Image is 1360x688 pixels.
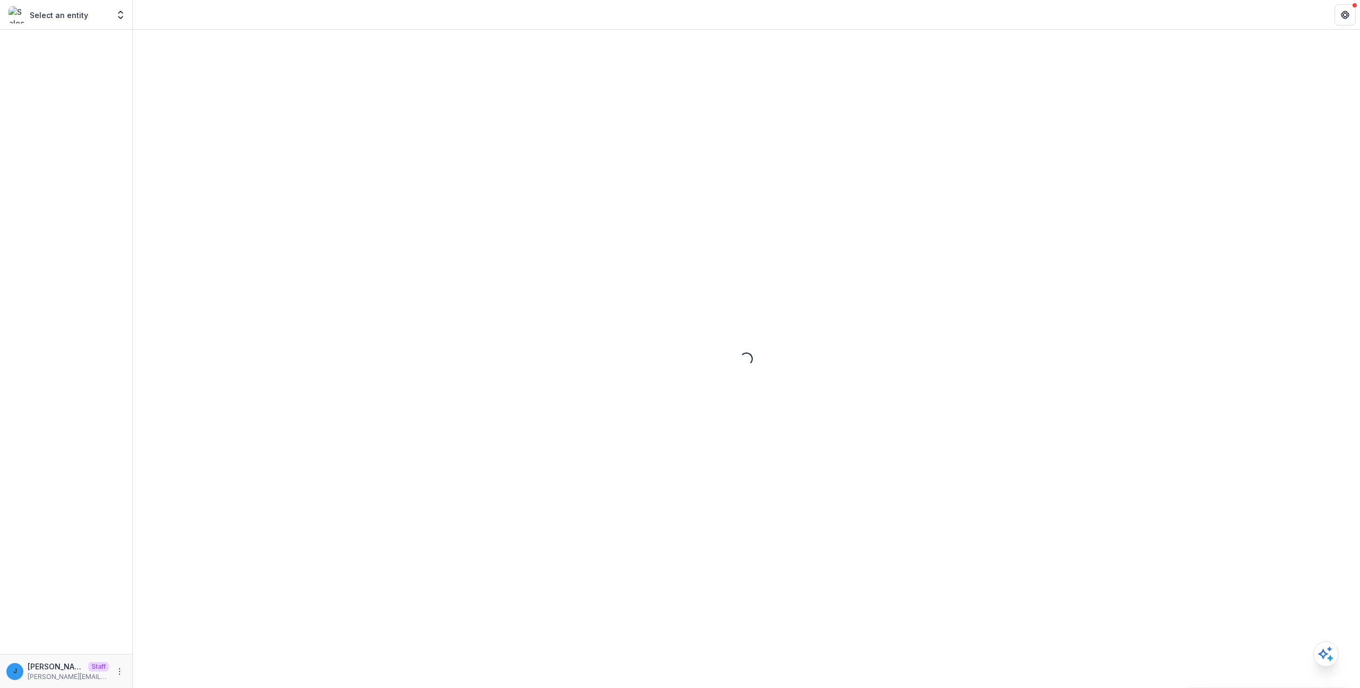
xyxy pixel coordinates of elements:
button: More [113,665,126,678]
button: Open entity switcher [113,4,128,26]
p: Select an entity [30,10,88,21]
div: jonah@trytemelio.com [13,668,17,675]
p: [PERSON_NAME][EMAIL_ADDRESS][DOMAIN_NAME] [28,672,109,682]
p: [PERSON_NAME][EMAIL_ADDRESS][DOMAIN_NAME] [28,661,84,672]
button: Get Help [1334,4,1356,26]
p: Staff [88,662,109,672]
button: Open AI Assistant [1313,641,1339,667]
img: Select an entity [8,6,25,23]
